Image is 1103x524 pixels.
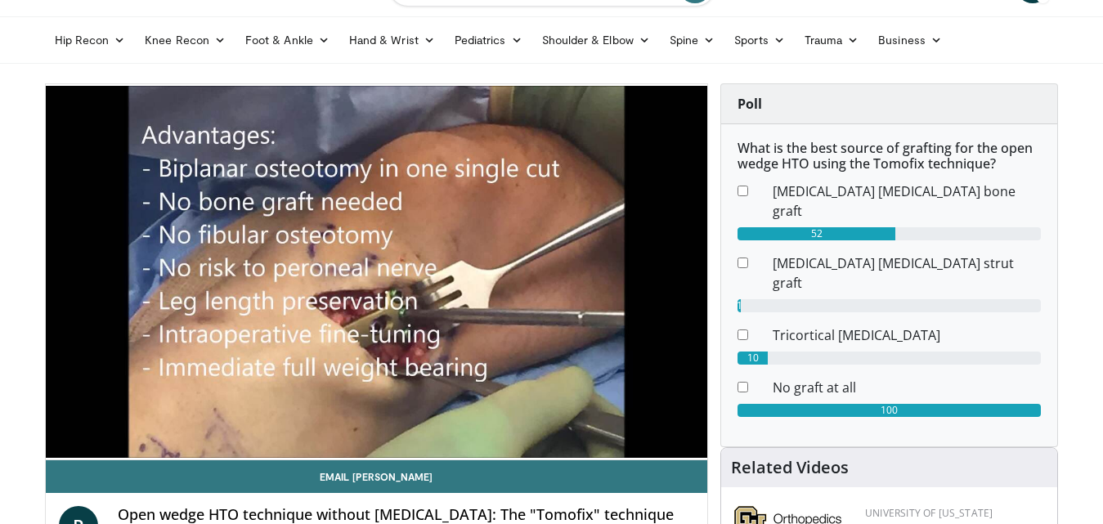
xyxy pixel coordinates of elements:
a: Spine [660,24,724,56]
div: 1 [738,299,741,312]
h4: Related Videos [731,458,849,477]
a: Hand & Wrist [339,24,445,56]
a: Foot & Ankle [235,24,339,56]
a: Email [PERSON_NAME] [46,460,708,493]
a: Hip Recon [45,24,136,56]
video-js: Video Player [46,84,708,460]
div: 10 [738,352,768,365]
div: 100 [738,404,1041,417]
dd: [MEDICAL_DATA] [MEDICAL_DATA] bone graft [760,181,1053,221]
dd: [MEDICAL_DATA] [MEDICAL_DATA] strut graft [760,253,1053,293]
dd: Tricortical [MEDICAL_DATA] [760,325,1053,345]
a: Business [868,24,952,56]
a: Sports [724,24,795,56]
a: Pediatrics [445,24,532,56]
h4: Open wedge HTO technique without [MEDICAL_DATA]: The "Tomofix" technique [118,506,695,524]
a: Shoulder & Elbow [532,24,660,56]
a: Knee Recon [135,24,235,56]
div: 52 [738,227,895,240]
strong: Poll [738,95,762,113]
a: Trauma [795,24,869,56]
h6: What is the best source of grafting for the open wedge HTO using the Tomofix technique? [738,141,1041,172]
dd: No graft at all [760,378,1053,397]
